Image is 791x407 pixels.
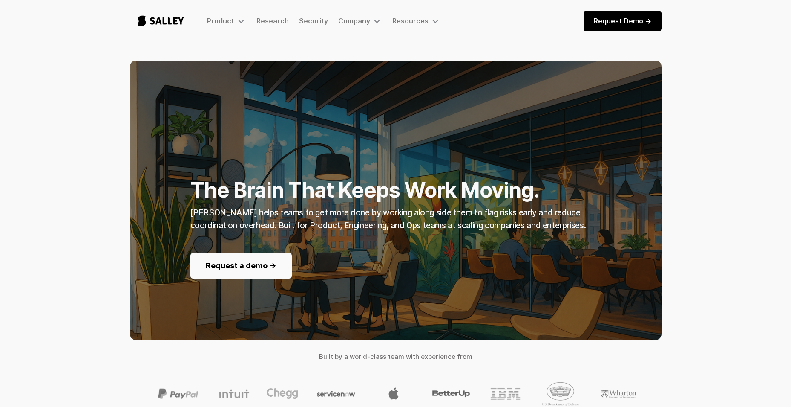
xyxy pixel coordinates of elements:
div: Resources [392,16,440,26]
a: Request Demo -> [584,11,662,31]
div: Product [207,16,246,26]
a: Security [299,17,328,25]
strong: [PERSON_NAME] helps teams to get more done by working along side them to flag risks early and red... [190,208,586,230]
div: Resources [392,17,429,25]
div: Company [338,16,382,26]
a: Request a demo -> [190,253,292,279]
div: Product [207,17,234,25]
a: home [130,7,192,35]
a: Research [256,17,289,25]
div: Company [338,17,370,25]
h4: Built by a world-class team with experience from [130,350,662,363]
strong: The Brain That Keeps Work Moving. [190,177,540,203]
